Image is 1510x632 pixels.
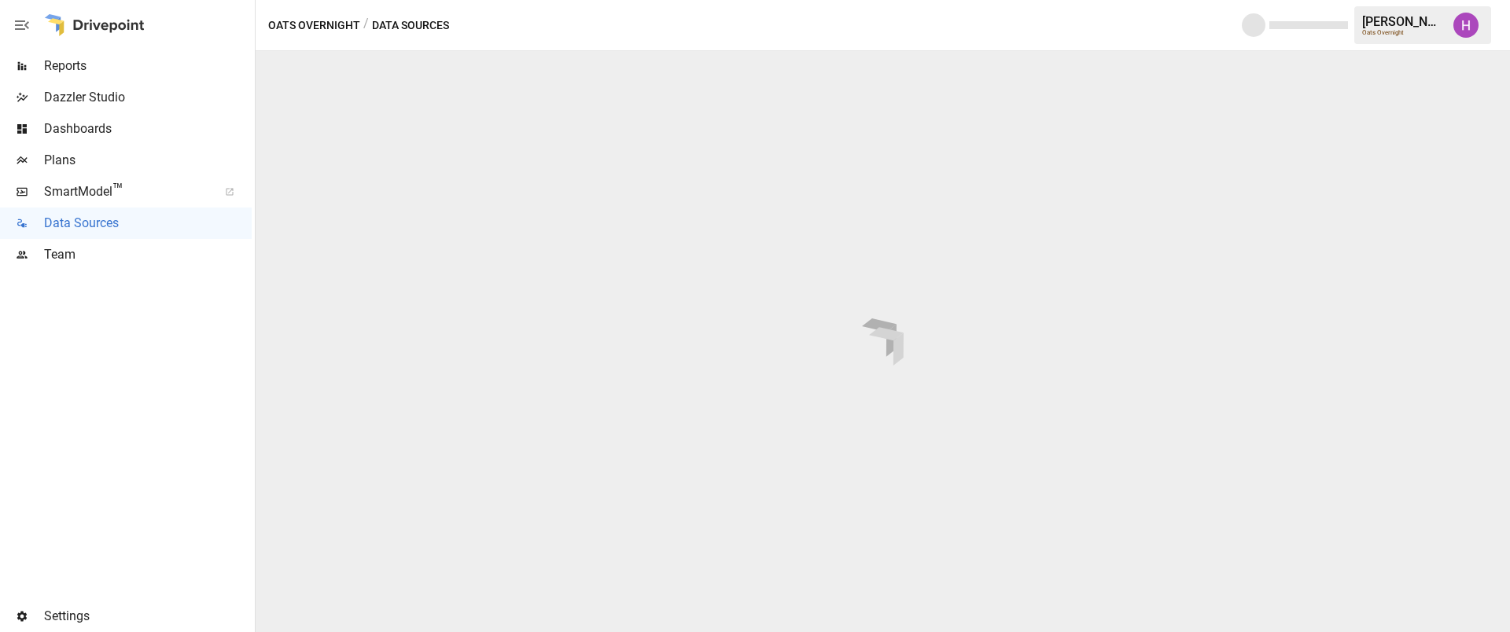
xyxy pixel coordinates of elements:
[44,119,252,138] span: Dashboards
[44,607,252,626] span: Settings
[44,88,252,107] span: Dazzler Studio
[44,245,252,264] span: Team
[44,214,252,233] span: Data Sources
[112,180,123,200] span: ™
[1453,13,1479,38] img: Harry Antonio
[44,151,252,170] span: Plans
[268,16,360,35] button: Oats Overnight
[862,318,903,366] img: drivepoint-animation.ef608ccb.svg
[1444,3,1488,47] button: Harry Antonio
[44,182,208,201] span: SmartModel
[1362,14,1444,29] div: [PERSON_NAME]
[363,16,369,35] div: /
[44,57,252,75] span: Reports
[1362,29,1444,36] div: Oats Overnight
